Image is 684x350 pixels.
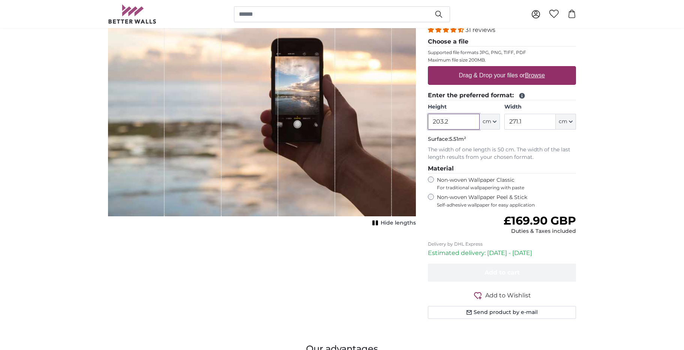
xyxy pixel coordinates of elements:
p: Maximum file size 200MB. [428,57,576,63]
legend: Material [428,164,576,173]
p: Surface: [428,136,576,143]
u: Browse [525,72,545,78]
label: Width [504,103,576,111]
button: Add to cart [428,264,576,282]
p: The width of one length is 50 cm. The width of the last length results from your chosen format. [428,146,576,161]
span: £169.90 GBP [504,214,576,228]
div: Duties & Taxes included [504,228,576,235]
legend: Choose a file [428,37,576,47]
span: 4.32 stars [428,26,465,33]
button: Send product by e-mail [428,306,576,319]
p: Delivery by DHL Express [428,241,576,247]
label: Drag & Drop your files or [456,68,548,83]
p: Supported file formats JPG, PNG, TIFF, PDF [428,50,576,56]
legend: Enter the preferred format: [428,91,576,100]
label: Non-woven Wallpaper Peel & Stick [437,194,576,208]
span: Add to Wishlist [485,291,531,300]
span: cm [559,118,567,125]
button: Hide lengths [370,218,416,228]
span: cm [483,118,491,125]
span: 31 reviews [465,26,495,33]
img: Betterwalls [108,5,157,24]
button: Add to Wishlist [428,291,576,300]
button: cm [556,114,576,130]
span: 5.51m² [449,136,466,142]
span: Self-adhesive wallpaper for easy application [437,202,576,208]
span: For traditional wallpapering with paste [437,185,576,191]
button: cm [480,114,500,130]
label: Height [428,103,499,111]
label: Non-woven Wallpaper Classic [437,177,576,191]
p: Estimated delivery: [DATE] - [DATE] [428,249,576,258]
span: Add to cart [484,269,520,276]
span: Hide lengths [381,219,416,227]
